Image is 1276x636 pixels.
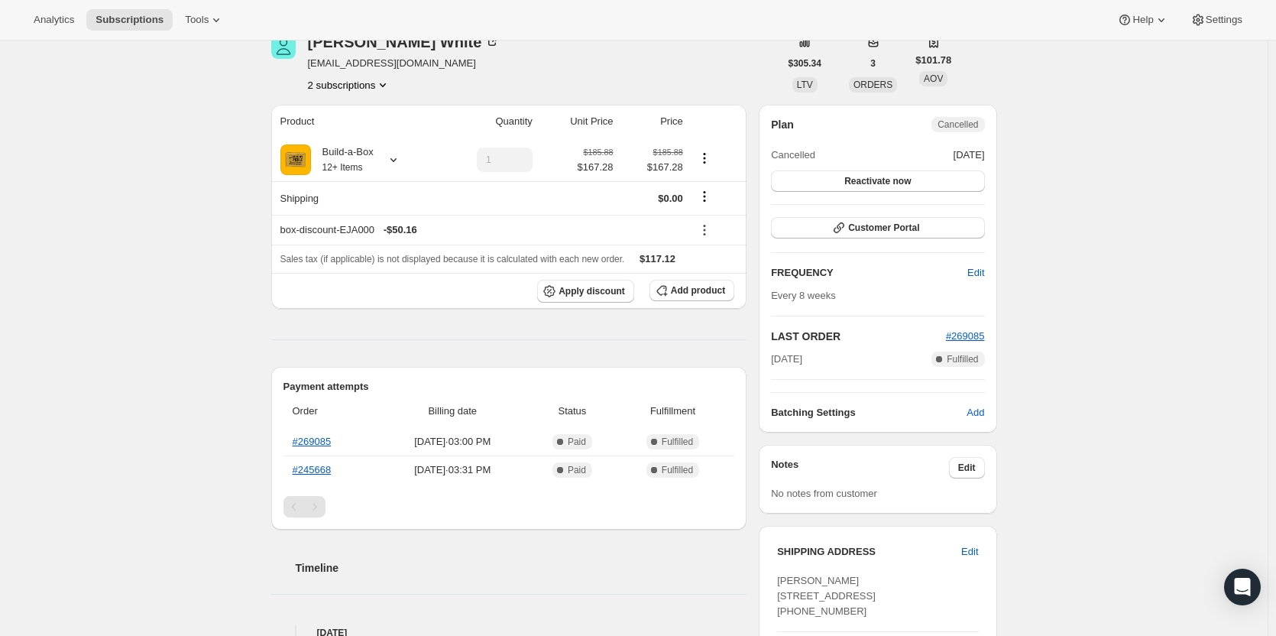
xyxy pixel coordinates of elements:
span: Add product [671,284,725,297]
th: Price [618,105,688,138]
span: - $50.16 [384,222,417,238]
button: Help [1108,9,1177,31]
span: AOV [924,73,943,84]
img: product img [280,144,311,175]
span: [PERSON_NAME] [STREET_ADDRESS] [PHONE_NUMBER] [777,575,876,617]
span: $167.28 [578,160,614,175]
h2: LAST ORDER [771,329,946,344]
span: Subscriptions [96,14,164,26]
button: Analytics [24,9,83,31]
span: Edit [958,462,976,474]
span: ORDERS [853,79,892,90]
span: Fulfilled [662,464,693,476]
span: [DATE] [954,148,985,163]
button: Edit [949,457,985,479]
h2: Timeline [296,560,747,576]
span: LTV [797,79,813,90]
span: Sales tax (if applicable) is not displayed because it is calculated with each new order. [280,254,625,264]
span: 3 [870,57,876,70]
span: Fulfillment [620,404,725,419]
h2: Payment attempts [283,379,735,394]
div: box-discount-EJA000 [280,222,683,238]
h2: Plan [771,117,794,132]
button: Settings [1181,9,1252,31]
span: Every 8 weeks [771,290,836,301]
div: Build-a-Box [311,144,374,175]
span: Paid [568,436,586,448]
span: Cancelled [771,148,815,163]
h3: SHIPPING ADDRESS [777,544,961,560]
div: [PERSON_NAME] White [308,34,500,50]
span: Billing date [381,404,525,419]
span: Tools [185,14,209,26]
button: Product actions [308,77,391,92]
span: Carrie White [271,34,296,59]
span: $101.78 [915,53,951,68]
th: Order [283,394,377,428]
button: Edit [952,540,987,564]
small: $185.88 [653,148,683,157]
span: [DATE] · 03:31 PM [381,462,525,478]
button: Customer Portal [771,217,984,238]
h2: FREQUENCY [771,265,967,281]
span: $117.12 [640,253,675,264]
button: 3 [861,53,885,74]
span: Fulfilled [947,353,978,365]
a: #269085 [946,330,985,342]
span: Add [967,405,984,420]
button: Apply discount [537,280,634,303]
button: Add [957,401,993,425]
a: #245668 [293,464,332,475]
span: No notes from customer [771,488,877,499]
button: #269085 [946,329,985,344]
button: Tools [176,9,233,31]
button: Reactivate now [771,170,984,192]
a: #269085 [293,436,332,447]
button: Shipping actions [692,188,717,205]
span: Cancelled [938,118,978,131]
span: [EMAIL_ADDRESS][DOMAIN_NAME] [308,56,500,71]
span: Status [533,404,611,419]
div: Open Intercom Messenger [1224,569,1261,605]
span: Customer Portal [848,222,919,234]
span: Fulfilled [662,436,693,448]
span: $167.28 [623,160,683,175]
h6: Batching Settings [771,405,967,420]
h3: Notes [771,457,949,479]
button: Edit [958,261,993,285]
span: Settings [1206,14,1242,26]
span: [DATE] · 03:00 PM [381,434,525,449]
span: [DATE] [771,352,802,367]
span: Edit [967,265,984,281]
button: Add product [649,280,734,301]
span: Reactivate now [844,175,911,187]
span: Edit [961,544,978,560]
button: Product actions [692,150,717,167]
span: $0.00 [658,193,683,204]
span: Analytics [34,14,74,26]
th: Quantity [436,105,536,138]
span: Apply discount [559,285,625,297]
small: $185.88 [583,148,613,157]
button: $305.34 [779,53,831,74]
span: Paid [568,464,586,476]
th: Shipping [271,181,437,215]
nav: Pagination [283,496,735,518]
span: Help [1132,14,1153,26]
small: 12+ Items [322,162,363,173]
button: Subscriptions [86,9,173,31]
th: Unit Price [537,105,618,138]
span: $305.34 [789,57,821,70]
th: Product [271,105,437,138]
